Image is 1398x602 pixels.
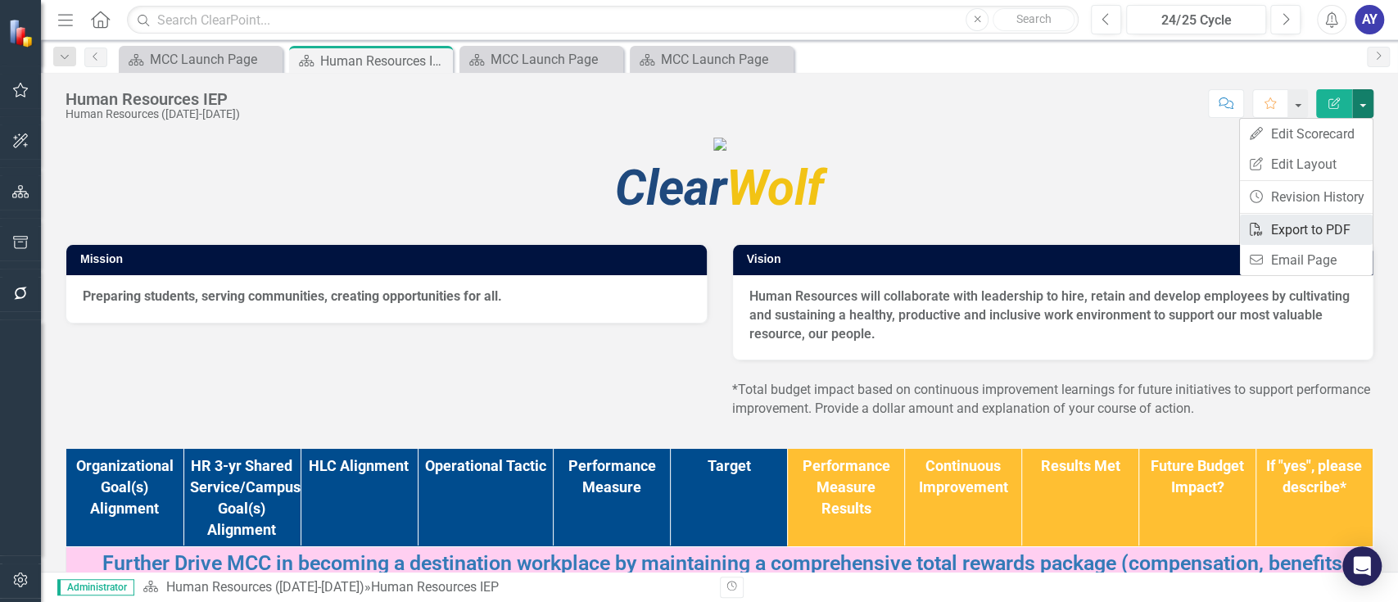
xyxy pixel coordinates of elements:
img: mcc%20high%20quality%20v4.png [713,138,726,151]
h3: Mission [80,253,699,265]
a: MCC Launch Page [634,49,789,70]
a: MCC Launch Page [123,49,278,70]
b: Preparing students, serving communities, creating opportunities for all. [83,288,502,304]
span: Wolf [615,159,824,217]
div: Human Resources IEP [370,579,498,595]
a: Email Page [1240,245,1373,275]
div: MCC Launch Page [661,49,789,70]
span: Search [1016,12,1052,25]
span: Clear [615,159,726,217]
a: Human Resources ([DATE]-[DATE]) [165,579,364,595]
div: Human Resources IEP [66,90,240,108]
div: Human Resources ([DATE]-[DATE]) [66,108,240,120]
a: Further Drive MCC in becoming a destination workplace by maintaining a comprehensive total reward... [102,552,1364,597]
h3: Vision [747,253,1365,265]
a: Revision History [1240,182,1373,212]
button: Search [993,8,1075,31]
div: 24/25 Cycle [1132,11,1260,30]
img: ClearPoint Strategy [8,19,37,48]
div: Human Resources IEP [320,51,449,71]
div: MCC Launch Page [491,49,619,70]
div: » [143,578,707,597]
strong: Human Resources will collaborate with leadership to hire, retain and develop employees by cultiva... [749,288,1350,342]
a: Edit Scorecard [1240,119,1373,149]
a: MCC Launch Page [464,49,619,70]
div: MCC Launch Page [150,49,278,70]
div: Open Intercom Messenger [1342,546,1382,586]
input: Search ClearPoint... [127,6,1079,34]
span: Administrator [57,579,134,595]
a: Export to PDF [1240,215,1373,245]
button: 24/25 Cycle [1126,5,1266,34]
a: Edit Layout [1240,149,1373,179]
button: AY [1355,5,1384,34]
p: *Total budget impact based on continuous improvement learnings for future initiatives to support ... [732,381,1374,419]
